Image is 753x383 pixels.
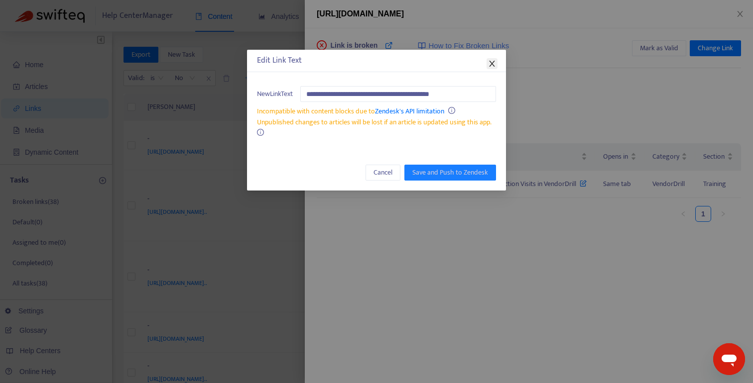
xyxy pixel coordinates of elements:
span: close [488,60,496,68]
span: Cancel [374,167,392,178]
span: Unpublished changes to articles will be lost if an article is updated using this app. [257,116,492,128]
a: Zendesk's API limitation [375,105,444,117]
button: Close [487,58,498,69]
button: Save and Push to Zendesk [404,165,496,181]
span: Incompatible with content blocks due to [257,105,444,117]
span: info-circle [257,129,264,136]
span: New Link Text [257,89,293,99]
button: Cancel [366,165,400,181]
span: info-circle [448,107,455,114]
iframe: Button to launch messaging window [713,343,745,375]
div: Edit Link Text [257,55,496,67]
